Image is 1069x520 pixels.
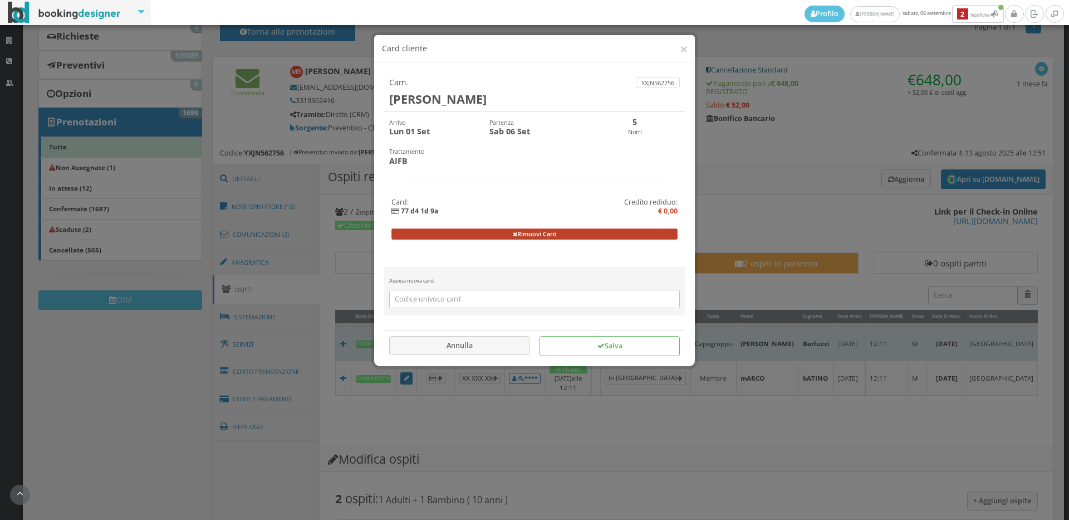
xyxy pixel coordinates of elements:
[805,6,845,22] a: Profilo
[805,5,1005,23] span: sabato, 06 settembre
[389,290,680,308] input: Codice univoco card
[952,5,1004,23] button: 2Notifiche
[540,336,680,356] button: Salva
[389,155,408,166] b: AIFB
[658,206,678,216] b: € 0,00
[957,8,968,20] b: 2
[850,6,900,22] a: [PERSON_NAME]
[389,336,529,354] button: Annulla
[8,2,121,23] img: BookingDesigner.com
[391,229,678,240] button: Rimuovi Card
[384,198,610,215] h5: Card:
[610,198,685,215] h5: Credito rediduo:
[384,278,685,315] div: Associa nuova card:
[401,206,439,216] b: 77 d4 1d 9a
